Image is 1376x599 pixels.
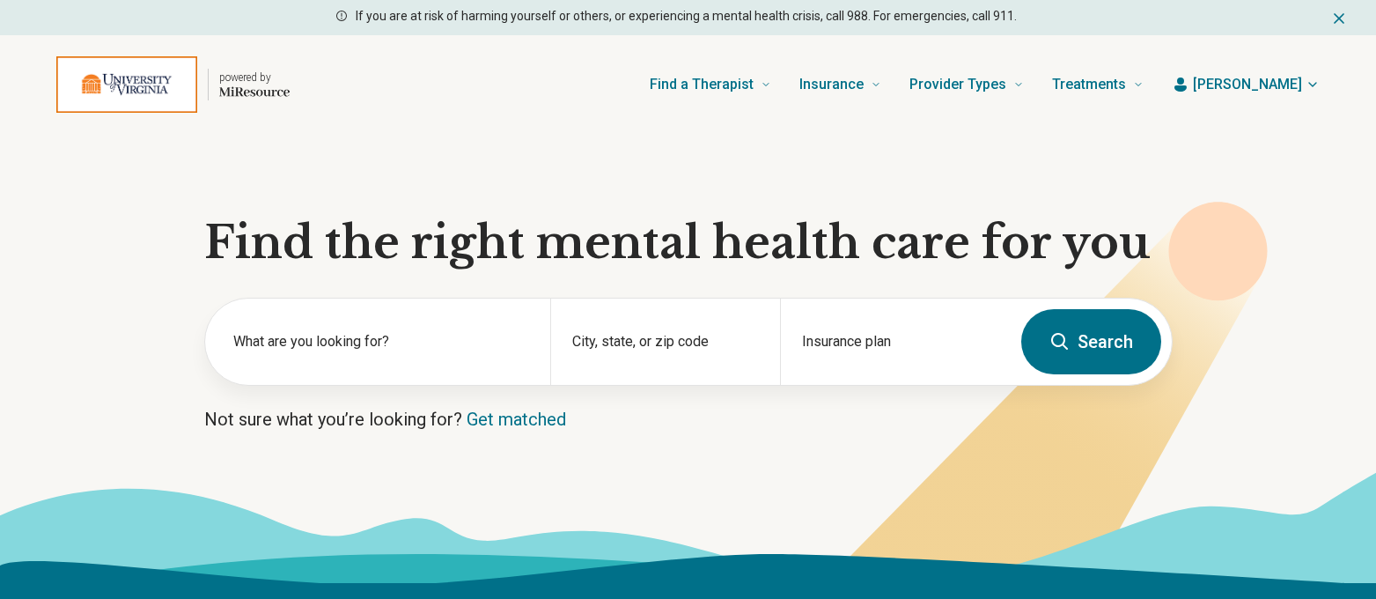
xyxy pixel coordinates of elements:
[356,7,1017,26] p: If you are at risk of harming yourself or others, or experiencing a mental health crisis, call 98...
[219,70,290,85] p: powered by
[1052,72,1126,97] span: Treatments
[1330,7,1348,28] button: Dismiss
[467,409,566,430] a: Get matched
[233,331,529,352] label: What are you looking for?
[799,72,864,97] span: Insurance
[204,217,1173,270] h1: Find the right mental health care for you
[650,72,754,97] span: Find a Therapist
[1172,74,1320,95] button: [PERSON_NAME]
[650,49,771,120] a: Find a Therapist
[56,56,290,113] a: Home page
[909,72,1006,97] span: Provider Types
[204,407,1173,432] p: Not sure what you’re looking for?
[799,49,881,120] a: Insurance
[1193,74,1302,95] span: [PERSON_NAME]
[1052,49,1144,120] a: Treatments
[1021,309,1161,374] button: Search
[909,49,1024,120] a: Provider Types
